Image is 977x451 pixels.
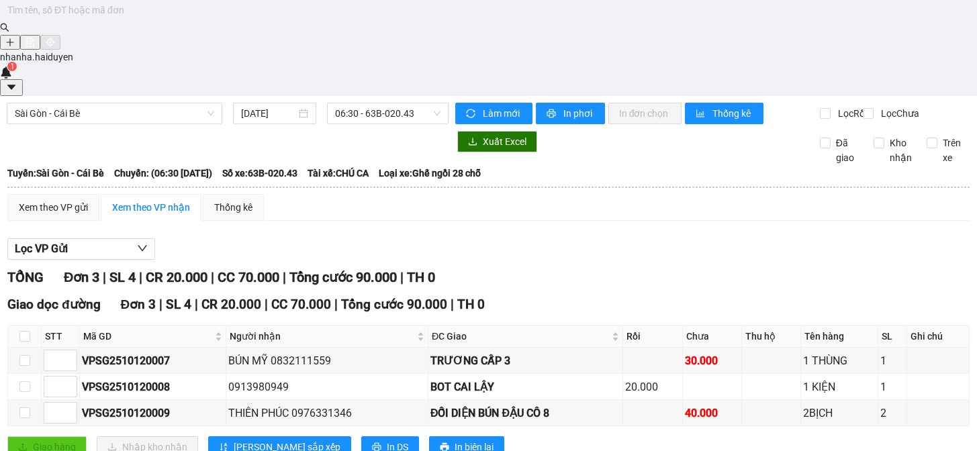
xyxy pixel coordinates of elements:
span: Tổng cước 90.000 [341,297,447,312]
td: VPSG2510120008 [80,374,226,400]
span: Chuyến: (06:30 [DATE]) [114,166,212,181]
button: downloadXuất Excel [457,131,537,152]
button: file-add [20,35,40,50]
span: | [265,297,268,312]
span: Người nhận [230,329,414,344]
span: printer [547,109,558,119]
span: caret-down [5,81,17,93]
span: aim [46,38,55,47]
span: Tài xế: CHÚ CA [308,166,369,181]
span: Đã giao [831,136,864,165]
div: BOT CAI LẬY [430,379,620,395]
b: Tuyến: Sài Gòn - Cái Bè [7,168,104,179]
div: VPSG2510120008 [82,379,224,395]
span: Số xe: 63B-020.43 [222,166,297,181]
span: | [283,269,286,285]
div: 2 [880,405,904,421]
span: Trên xe [937,136,970,165]
span: Loại xe: Ghế ngồi 28 chỗ [379,166,481,181]
div: TRƯƠNG CẤP 3 [430,352,620,369]
span: Lọc Chưa [876,106,921,121]
div: 1 THÙNG [803,352,876,369]
span: Lọc VP Gửi [15,240,68,257]
button: aim [40,35,60,50]
button: printerIn phơi [536,103,605,124]
span: Thống kê [712,106,753,121]
div: VPSG2510120007 [82,352,224,369]
input: 12/10/2025 [241,106,296,121]
span: Giao dọc đường [7,297,101,312]
span: Làm mới [483,106,522,121]
span: | [451,297,454,312]
span: | [211,269,214,285]
th: Ghi chú [907,325,970,348]
div: 1 [880,352,904,369]
span: download [468,137,477,148]
span: | [139,269,142,285]
div: BÚN MỸ 0832111559 [228,352,426,369]
span: Đơn 3 [121,297,156,312]
span: CC 70.000 [218,269,279,285]
button: Lọc VP Gửi [7,238,155,260]
span: Tổng cước 90.000 [289,269,397,285]
span: TH 0 [457,297,485,312]
span: SL 4 [166,297,191,312]
th: SL [878,325,907,348]
span: file-add [26,38,35,47]
span: 1 [10,62,15,71]
span: Đơn 3 [64,269,99,285]
div: 1 [880,379,904,395]
div: 40.000 [685,405,739,421]
span: CC 70.000 [271,297,331,312]
th: Thu hộ [742,325,801,348]
div: 0913980949 [228,379,426,395]
button: In đơn chọn [608,103,682,124]
button: syncLàm mới [455,103,532,124]
div: THIÊN PHÚC 0976331346 [228,405,426,421]
div: Thống kê [214,200,252,215]
button: bar-chartThống kê [685,103,763,124]
td: VPSG2510120009 [80,400,226,426]
span: | [400,269,404,285]
span: 06:30 - 63B-020.43 [335,103,440,123]
span: sync [466,109,477,119]
span: plus [5,38,15,47]
td: VPSG2510120007 [80,348,226,374]
div: 20.000 [625,379,680,395]
span: | [195,297,198,312]
div: 2BỊCH [803,405,876,421]
th: Tên hàng [801,325,878,348]
div: 1 KIỆN [803,379,876,395]
div: Xem theo VP gửi [19,200,88,215]
span: SL 4 [109,269,136,285]
span: Mã GD [83,329,212,344]
th: Rồi [623,325,682,348]
span: Kho nhận [884,136,917,165]
span: In phơi [563,106,594,121]
span: CR 20.000 [201,297,261,312]
span: Sài Gòn - Cái Bè [15,103,214,123]
span: | [334,297,338,312]
span: down [137,243,148,254]
span: ĐC Giao [432,329,609,344]
div: VPSG2510120009 [82,405,224,421]
div: 30.000 [685,352,739,369]
span: Lọc Rồi [833,106,869,121]
span: | [103,269,106,285]
div: ĐỐI DIỆN BÚN ĐẬU CÔ 8 [430,405,620,421]
span: TH 0 [407,269,435,285]
span: TỔNG [7,269,44,285]
span: Xuất Excel [483,134,526,149]
th: STT [42,325,80,348]
span: CR 20.000 [146,269,207,285]
div: Xem theo VP nhận [112,200,190,215]
input: Tìm tên, số ĐT hoặc mã đơn [7,3,959,17]
span: | [159,297,162,312]
span: bar-chart [696,109,707,119]
th: Chưa [683,325,742,348]
sup: 1 [7,62,17,71]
